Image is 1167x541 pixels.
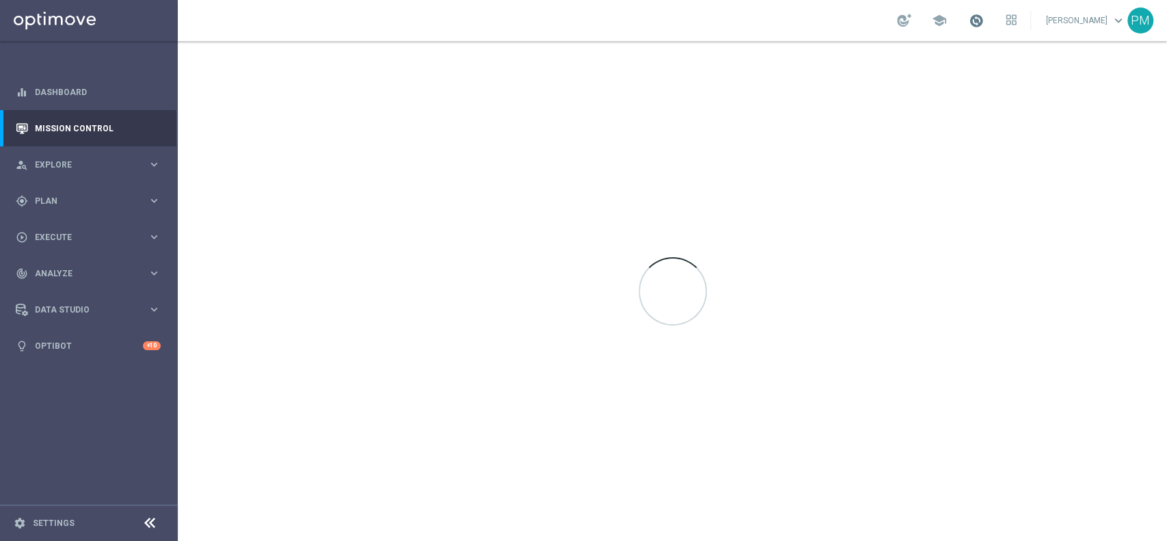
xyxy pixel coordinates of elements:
[15,232,161,243] button: play_circle_outline Execute keyboard_arrow_right
[16,328,161,364] div: Optibot
[148,267,161,280] i: keyboard_arrow_right
[148,194,161,207] i: keyboard_arrow_right
[16,340,28,352] i: lightbulb
[14,517,26,529] i: settings
[16,195,148,207] div: Plan
[15,304,161,315] button: Data Studio keyboard_arrow_right
[15,341,161,352] button: lightbulb Optibot +10
[16,74,161,110] div: Dashboard
[16,110,161,146] div: Mission Control
[15,196,161,207] button: gps_fixed Plan keyboard_arrow_right
[932,13,947,28] span: school
[16,86,28,98] i: equalizer
[35,161,148,169] span: Explore
[35,269,148,278] span: Analyze
[16,231,148,243] div: Execute
[35,306,148,314] span: Data Studio
[35,110,161,146] a: Mission Control
[148,230,161,243] i: keyboard_arrow_right
[1127,8,1153,34] div: PM
[16,195,28,207] i: gps_fixed
[15,268,161,279] button: track_changes Analyze keyboard_arrow_right
[148,158,161,171] i: keyboard_arrow_right
[16,159,28,171] i: person_search
[1111,13,1126,28] span: keyboard_arrow_down
[16,267,148,280] div: Analyze
[16,304,148,316] div: Data Studio
[15,123,161,134] button: Mission Control
[16,231,28,243] i: play_circle_outline
[35,233,148,241] span: Execute
[35,197,148,205] span: Plan
[16,267,28,280] i: track_changes
[15,87,161,98] button: equalizer Dashboard
[1045,10,1127,31] a: [PERSON_NAME]keyboard_arrow_down
[33,519,75,527] a: Settings
[16,159,148,171] div: Explore
[15,159,161,170] button: person_search Explore keyboard_arrow_right
[143,341,161,350] div: +10
[148,303,161,316] i: keyboard_arrow_right
[35,74,161,110] a: Dashboard
[35,328,143,364] a: Optibot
